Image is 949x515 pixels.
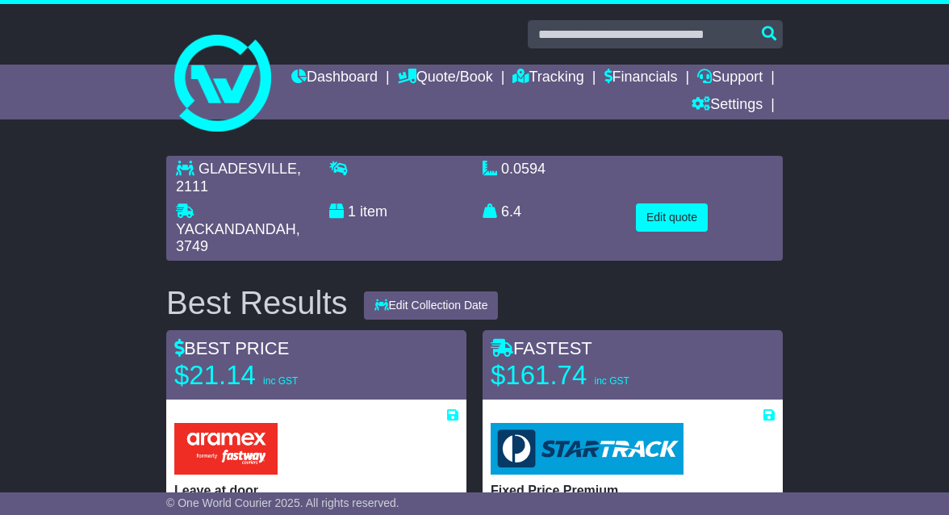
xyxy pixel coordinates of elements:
button: Edit Collection Date [364,291,499,320]
span: 0.0594 [501,161,546,177]
span: GLADESVILLE [199,161,297,177]
span: YACKANDANDAH [176,221,296,237]
span: item [360,203,387,220]
p: Leave at door [174,483,458,498]
span: 1 [348,203,356,220]
a: Financials [604,65,678,92]
a: Dashboard [291,65,378,92]
span: © One World Courier 2025. All rights reserved. [166,496,399,509]
button: Edit quote [636,203,708,232]
span: BEST PRICE [174,338,289,358]
span: FASTEST [491,338,592,358]
span: , 3749 [176,221,300,255]
p: Fixed Price Premium [491,483,775,498]
span: inc GST [594,375,629,387]
a: Tracking [512,65,583,92]
p: $21.14 [174,359,376,391]
p: $161.74 [491,359,692,391]
span: inc GST [263,375,298,387]
a: Quote/Book [398,65,493,92]
span: 6.4 [501,203,521,220]
img: Aramex: Leave at door [174,423,278,475]
a: Settings [692,92,763,119]
img: StarTrack: Fixed Price Premium [491,423,684,475]
div: Best Results [158,285,356,320]
a: Support [697,65,763,92]
span: , 2111 [176,161,301,195]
